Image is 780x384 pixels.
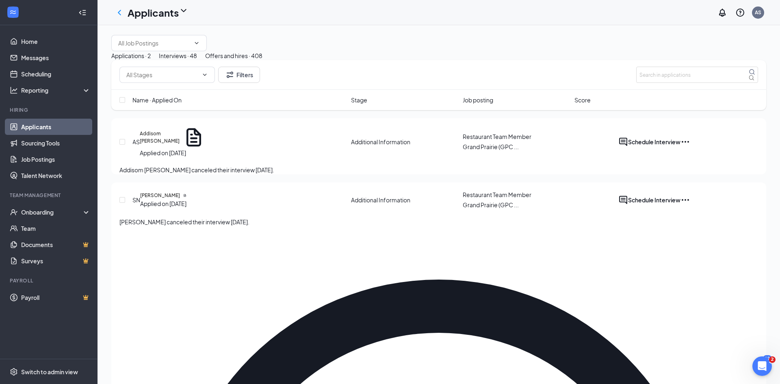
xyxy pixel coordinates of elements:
[618,137,628,147] svg: ActiveChat
[10,192,89,199] div: Team Management
[463,133,531,140] span: Restaurant Team Member
[463,201,519,208] span: Grand Prairie (GPC ...
[115,8,124,17] svg: ChevronLeft
[118,39,190,48] input: All Job Postings
[183,194,186,197] svg: Document
[111,51,151,60] div: Applications · 2
[132,137,140,146] div: AS
[9,8,17,16] svg: WorkstreamLogo
[21,167,91,184] a: Talent Network
[159,51,197,60] div: Interviews · 48
[21,151,91,167] a: Job Postings
[752,356,772,376] iframe: Intercom live chat
[574,95,591,104] span: Score
[618,195,628,205] svg: ActiveChat
[680,137,690,147] svg: Ellipses
[132,95,182,104] span: Name · Applied On
[10,86,18,94] svg: Analysis
[126,70,198,79] input: All Stages
[351,196,410,204] div: Additional Information
[179,6,188,15] svg: ChevronDown
[140,199,186,208] div: Applied on [DATE]
[735,8,745,17] svg: QuestionInfo
[140,148,205,157] div: Applied on [DATE]
[463,95,493,104] span: Job posting
[205,51,262,60] div: Offers and hires · 408
[10,208,18,216] svg: UserCheck
[628,137,680,147] button: Schedule Interview
[21,289,91,306] a: PayrollCrown
[201,72,208,78] svg: ChevronDown
[351,138,410,146] div: Additional Information
[78,9,87,17] svg: Collapse
[21,119,91,135] a: Applicants
[636,67,758,83] input: Search in applications
[132,195,140,204] div: SN
[21,135,91,151] a: Sourcing Tools
[10,368,18,376] svg: Settings
[128,6,179,20] h1: Applicants
[755,9,761,16] div: AS
[140,130,180,145] h5: Addisom [PERSON_NAME]
[225,70,235,80] svg: Filter
[21,220,91,236] a: Team
[680,195,690,205] svg: Ellipses
[21,253,91,269] a: SurveysCrown
[351,95,367,104] span: Stage
[21,86,91,94] div: Reporting
[717,8,727,17] svg: Notifications
[763,355,772,362] div: 12
[140,192,180,199] h5: [PERSON_NAME]
[21,33,91,50] a: Home
[749,69,755,75] svg: MagnifyingGlass
[21,368,78,376] div: Switch to admin view
[21,66,91,82] a: Scheduling
[21,236,91,253] a: DocumentsCrown
[463,191,531,198] span: Restaurant Team Member
[119,165,758,174] div: Addisom [PERSON_NAME] canceled their interview [DATE].
[769,356,776,363] span: 2
[10,106,89,113] div: Hiring
[183,126,205,148] svg: Document
[21,208,84,216] div: Onboarding
[218,67,260,83] button: Filter Filters
[463,143,519,150] span: Grand Prairie (GPC ...
[628,195,680,205] button: Schedule Interview
[21,50,91,66] a: Messages
[193,40,200,46] svg: ChevronDown
[10,277,89,284] div: Payroll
